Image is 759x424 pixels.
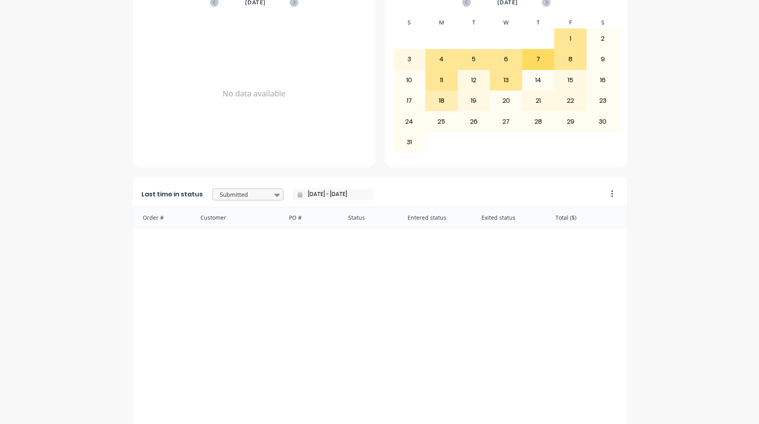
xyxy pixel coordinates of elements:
input: Filter by date [302,188,370,200]
div: 14 [523,70,554,90]
div: 3 [394,49,425,69]
div: 22 [555,91,586,111]
div: 8 [555,49,586,69]
div: 29 [555,111,586,131]
div: 26 [458,111,490,131]
div: PO # [281,207,340,228]
div: Total ($) [548,207,627,228]
div: 28 [523,111,554,131]
div: 13 [490,70,522,90]
div: 25 [426,111,457,131]
div: 9 [587,49,619,69]
div: 27 [490,111,522,131]
div: M [425,17,458,28]
div: 6 [490,49,522,69]
div: 30 [587,111,619,131]
div: S [393,17,426,28]
div: 31 [394,132,425,152]
div: No data available [142,17,367,170]
div: 2 [587,29,619,49]
span: Last time in status [142,190,203,199]
div: T [458,17,490,28]
div: 10 [394,70,425,90]
div: W [490,17,522,28]
div: 17 [394,91,425,111]
div: 20 [490,91,522,111]
div: S [587,17,619,28]
div: 24 [394,111,425,131]
div: 15 [555,70,586,90]
div: 21 [523,91,554,111]
div: 19 [458,91,490,111]
div: Exited status [474,207,548,228]
div: 18 [426,91,457,111]
div: 11 [426,70,457,90]
div: 16 [587,70,619,90]
div: 23 [587,91,619,111]
div: Order # [133,207,193,228]
div: Entered status [400,207,474,228]
div: Status [340,207,400,228]
div: 1 [555,29,586,49]
div: T [522,17,555,28]
div: 4 [426,49,457,69]
div: 5 [458,49,490,69]
div: 12 [458,70,490,90]
div: Customer [193,207,281,228]
div: 7 [523,49,554,69]
div: F [554,17,587,28]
